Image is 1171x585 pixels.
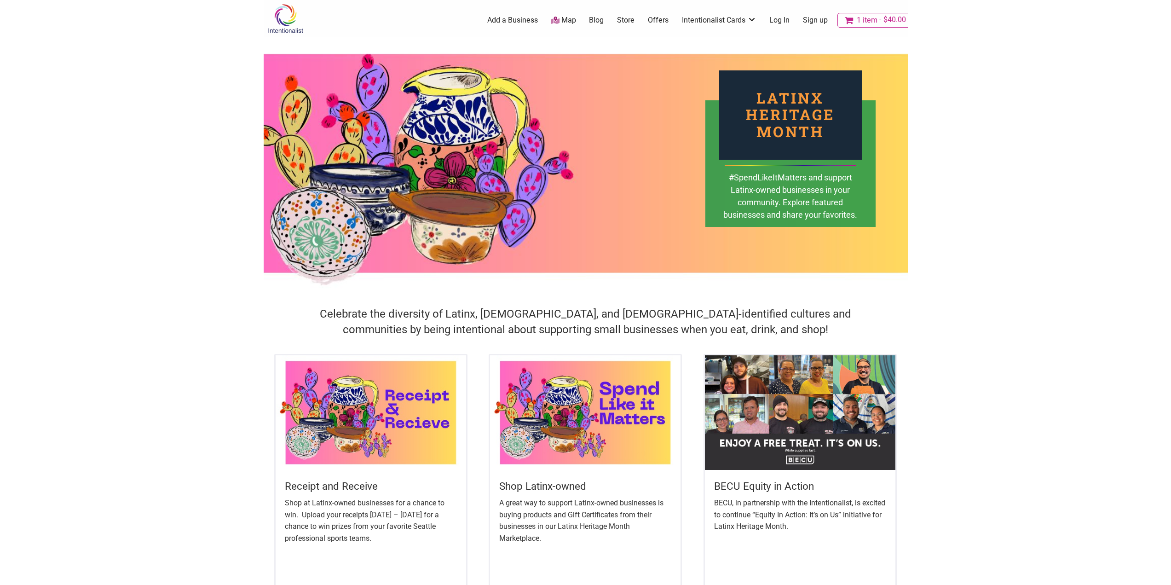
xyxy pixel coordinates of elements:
[276,355,466,469] img: Latinx / Hispanic Heritage Month
[285,497,457,544] p: Shop at Latinx-owned businesses for a chance to win. Upload your receipts [DATE] – [DATE] for a c...
[285,479,457,493] h5: Receipt and Receive
[837,13,913,28] a: Cart1 item$40.00
[264,4,307,34] img: Intentionalist
[487,15,538,25] a: Add a Business
[877,16,906,23] span: $40.00
[714,497,886,533] p: BECU, in partnership with the Intentionalist, is excited to continue “Equity In Action: It’s on U...
[723,171,858,234] div: #SpendLikeItMatters and support Latinx-owned businesses in your community. Explore featured busin...
[714,479,886,493] h5: BECU Equity in Action
[490,355,681,469] img: Latinx / Hispanic Heritage Month
[617,15,635,25] a: Store
[499,479,671,493] h5: Shop Latinx-owned
[857,17,877,24] span: 1 item
[803,15,828,25] a: Sign up
[499,497,671,544] p: A great way to support Latinx-owned businesses is buying products and Gift Certificates from thei...
[719,70,862,160] div: Latinx Heritage Month
[551,15,576,26] a: Map
[589,15,604,25] a: Blog
[296,307,876,337] h4: Celebrate the diversity of Latinx, [DEMOGRAPHIC_DATA], and [DEMOGRAPHIC_DATA]-identified cultures...
[769,15,790,25] a: Log In
[648,15,669,25] a: Offers
[845,16,855,25] i: Cart
[705,355,895,469] img: Equity in Action - Latinx Heritage Month
[682,15,756,25] a: Intentionalist Cards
